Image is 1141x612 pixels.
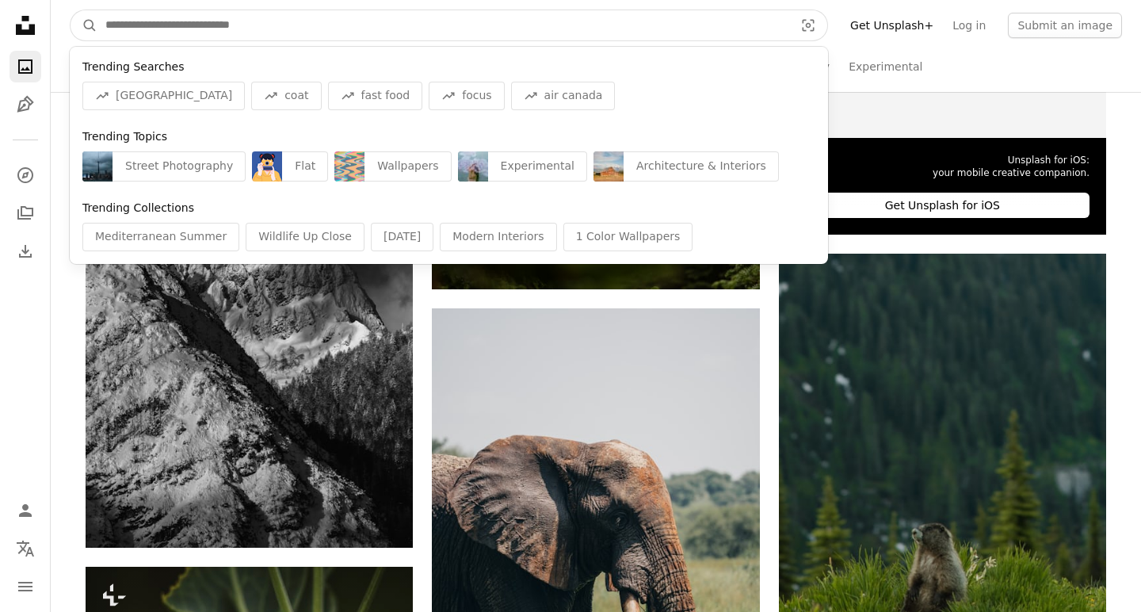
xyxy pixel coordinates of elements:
[933,154,1089,181] span: Unsplash for iOS: your mobile creative companion.
[593,151,624,182] img: premium_photo-1755882951561-7164bd8427a2
[364,151,451,182] div: Wallpapers
[86,82,413,548] img: a black and white photo of a mountain
[10,235,41,267] a: Download History
[70,10,828,41] form: Find visuals sitewide
[10,10,41,44] a: Home — Unsplash
[779,492,1106,507] a: A marmot sits alertly in a grassy field.
[1008,13,1122,38] button: Submit an image
[113,151,246,182] div: Street Photography
[10,89,41,120] a: Illustrations
[849,41,922,92] a: Experimental
[86,308,413,322] a: a black and white photo of a mountain
[116,88,232,104] span: [GEOGRAPHIC_DATA]
[252,151,282,182] img: premium_vector-1749740990668-cd06e98471ca
[82,60,184,73] span: Trending Searches
[10,495,41,526] a: Log in / Sign up
[82,151,113,182] img: photo-1756135154174-add625f8721a
[462,88,491,104] span: focus
[10,533,41,564] button: Language
[544,88,603,104] span: air canada
[458,151,488,182] img: premium_photo-1755890950394-d560a489a3c6
[432,547,759,561] a: An african elephant walks gracefully through the grass.
[284,88,308,104] span: coat
[361,88,410,104] span: fast food
[82,201,194,214] span: Trending Collections
[282,151,328,182] div: Flat
[563,223,693,251] div: 1 Color Wallpapers
[82,130,167,143] span: Trending Topics
[10,197,41,229] a: Collections
[10,159,41,191] a: Explore
[624,151,779,182] div: Architecture & Interiors
[943,13,995,38] a: Log in
[246,223,364,251] div: Wildlife Up Close
[334,151,364,182] img: premium_vector-1750777519295-a392f7ef3d63
[10,51,41,82] a: Photos
[796,193,1089,218] div: Get Unsplash for iOS
[789,10,827,40] button: Visual search
[71,10,97,40] button: Search Unsplash
[440,223,556,251] div: Modern Interiors
[841,13,943,38] a: Get Unsplash+
[371,223,433,251] div: [DATE]
[10,571,41,602] button: Menu
[82,223,239,251] div: Mediterranean Summer
[488,151,587,182] div: Experimental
